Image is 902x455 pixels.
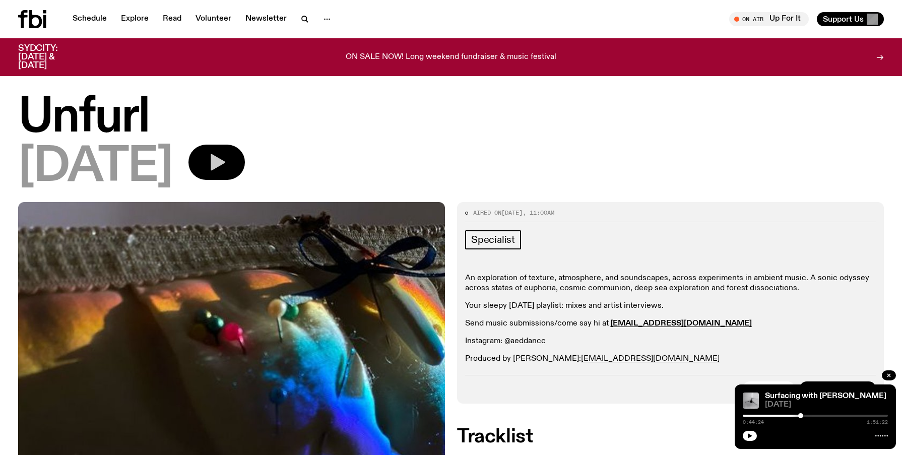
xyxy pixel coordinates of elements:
[18,145,172,190] span: [DATE]
[581,355,720,363] a: [EMAIL_ADDRESS][DOMAIN_NAME]
[765,392,886,400] a: Surfacing with [PERSON_NAME]
[465,337,876,346] p: Instagram: @aeddancc
[610,319,752,328] a: [EMAIL_ADDRESS][DOMAIN_NAME]
[67,12,113,26] a: Schedule
[239,12,293,26] a: Newsletter
[465,230,521,249] a: Specialist
[346,53,556,62] p: ON SALE NOW! Long weekend fundraiser & music festival
[465,274,876,293] p: An exploration of texture, atmosphere, and soundscapes, across experiments in ambient music. A so...
[743,381,795,396] button: Tracklist
[817,12,884,26] button: Support Us
[743,420,764,425] span: 0:44:24
[765,401,888,409] span: [DATE]
[823,15,864,24] span: Support Us
[115,12,155,26] a: Explore
[800,381,876,396] a: More Episodes
[465,301,876,311] p: Your sleepy [DATE] playlist: mixes and artist interviews.
[729,12,809,26] button: On AirUp For It
[501,209,523,217] span: [DATE]
[465,354,876,364] p: Produced by [PERSON_NAME]:
[189,12,237,26] a: Volunteer
[465,319,876,329] p: Send music submissions/come say hi at
[473,209,501,217] span: Aired on
[471,234,515,245] span: Specialist
[867,420,888,425] span: 1:51:22
[18,44,83,70] h3: SYDCITY: [DATE] & [DATE]
[523,209,554,217] span: , 11:00am
[157,12,187,26] a: Read
[18,95,884,141] h1: Unfurl
[457,428,884,446] h2: Tracklist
